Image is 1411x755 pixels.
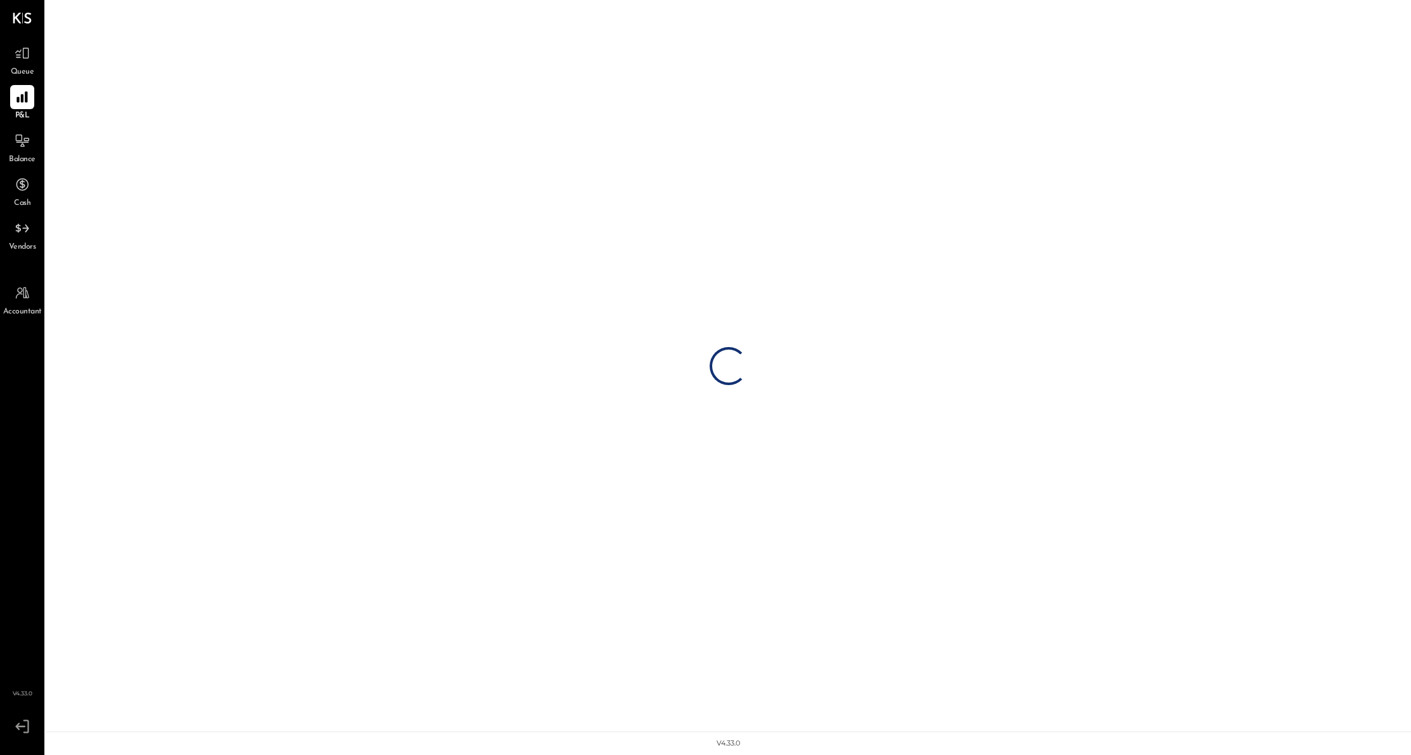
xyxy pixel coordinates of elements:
[9,154,36,166] span: Balance
[14,198,30,209] span: Cash
[1,216,44,253] a: Vendors
[1,85,44,122] a: P&L
[1,281,44,318] a: Accountant
[11,67,34,78] span: Queue
[1,173,44,209] a: Cash
[3,306,42,318] span: Accountant
[1,129,44,166] a: Balance
[15,110,30,122] span: P&L
[717,739,740,749] div: v 4.33.0
[1,41,44,78] a: Queue
[9,242,36,253] span: Vendors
